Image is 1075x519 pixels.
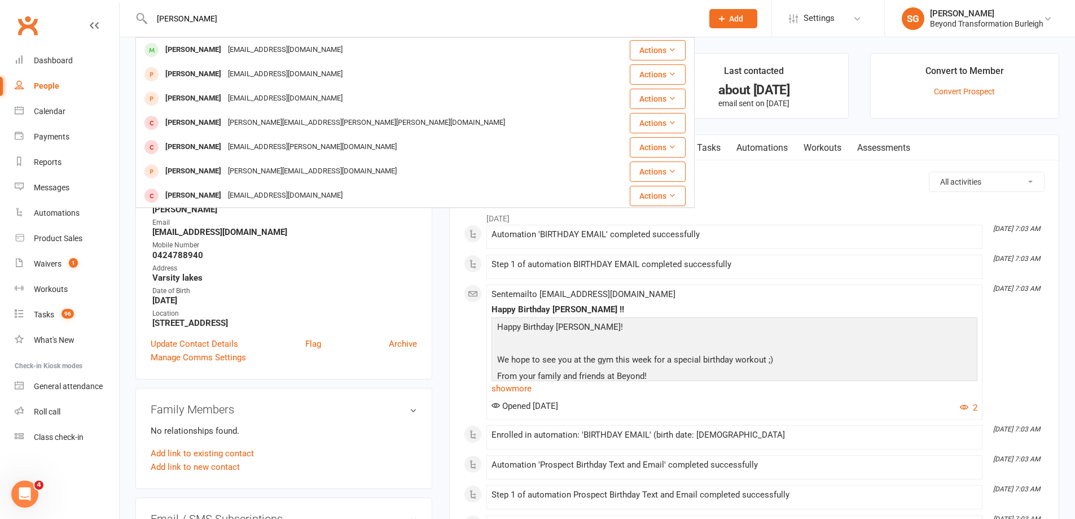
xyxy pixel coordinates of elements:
[709,9,757,28] button: Add
[670,84,838,96] div: about [DATE]
[993,455,1040,463] i: [DATE] 7:03 AM
[804,6,835,31] span: Settings
[34,208,80,217] div: Automations
[993,225,1040,233] i: [DATE] 7:03 AM
[15,73,119,99] a: People
[34,132,69,141] div: Payments
[492,460,977,470] div: Automation 'Prospect Birthday Text and Email' completed successfully
[225,115,508,131] div: [PERSON_NAME][EMAIL_ADDRESS][PERSON_NAME][PERSON_NAME][DOMAIN_NAME]
[15,302,119,328] a: Tasks 96
[15,251,119,277] a: Waivers 1
[492,260,977,269] div: Step 1 of automation BIRTHDAY EMAIL completed successfully
[225,42,346,58] div: [EMAIL_ADDRESS][DOMAIN_NAME]
[152,308,417,319] div: Location
[492,381,977,396] a: show more
[152,286,417,296] div: Date of Birth
[34,285,68,294] div: Workouts
[34,259,62,268] div: Waivers
[151,424,417,438] p: No relationships found.
[925,64,1004,84] div: Convert to Member
[630,40,686,60] button: Actions
[15,425,119,450] a: Class kiosk mode
[152,273,417,283] strong: Varsity lakes
[151,403,417,416] h3: Family Members
[630,162,686,182] button: Actions
[152,263,417,274] div: Address
[492,230,977,239] div: Automation 'BIRTHDAY EMAIL' completed successfully
[729,14,743,23] span: Add
[152,217,417,228] div: Email
[34,382,103,391] div: General attendance
[621,322,623,332] span: !
[151,447,254,460] a: Add link to existing contact
[225,66,346,82] div: [EMAIL_ADDRESS][DOMAIN_NAME]
[464,207,1045,225] li: [DATE]
[630,137,686,158] button: Actions
[34,234,82,243] div: Product Sales
[162,115,225,131] div: [PERSON_NAME]
[152,318,417,328] strong: [STREET_ADDRESS]
[689,135,729,161] a: Tasks
[15,150,119,175] a: Reports
[34,56,73,65] div: Dashboard
[152,204,417,215] strong: [PERSON_NAME]
[14,11,42,40] a: Clubworx
[993,285,1040,293] i: [DATE] 7:03 AM
[494,369,975,386] p: From your family and friends at Beyond!
[152,227,417,237] strong: [EMAIL_ADDRESS][DOMAIN_NAME]
[849,135,918,161] a: Assessments
[389,337,417,351] a: Archive
[15,328,119,353] a: What's New
[225,139,400,155] div: [EMAIL_ADDRESS][PERSON_NAME][DOMAIN_NAME]
[494,353,975,369] p: We hope to see you at the gym this week for a special birthday workout ;)
[630,113,686,133] button: Actions
[162,42,225,58] div: [PERSON_NAME]
[960,401,977,415] button: 2
[152,295,417,306] strong: [DATE]
[729,135,796,161] a: Automations
[993,425,1040,433] i: [DATE] 7:03 AM
[15,48,119,73] a: Dashboard
[15,226,119,251] a: Product Sales
[630,64,686,85] button: Actions
[796,135,849,161] a: Workouts
[492,401,558,411] span: Opened [DATE]
[34,158,62,167] div: Reports
[993,255,1040,263] i: [DATE] 7:03 AM
[902,7,924,30] div: SG
[162,66,225,82] div: [PERSON_NAME]
[34,81,59,90] div: People
[15,124,119,150] a: Payments
[630,89,686,109] button: Actions
[225,187,346,204] div: [EMAIL_ADDRESS][DOMAIN_NAME]
[34,335,74,344] div: What's New
[11,481,38,508] iframe: Intercom live chat
[930,19,1043,29] div: Beyond Transformation Burleigh
[930,8,1043,19] div: [PERSON_NAME]
[62,309,74,319] span: 96
[993,485,1040,493] i: [DATE] 7:03 AM
[492,430,977,440] div: Enrolled in automation: 'BIRTHDAY EMAIL' (birth date: [DEMOGRAPHIC_DATA]
[34,310,54,319] div: Tasks
[152,240,417,251] div: Mobile Number
[34,433,84,442] div: Class check-in
[492,305,977,315] div: Happy Birthday [PERSON_NAME] !!
[162,90,225,107] div: [PERSON_NAME]
[34,481,43,490] span: 4
[225,90,346,107] div: [EMAIL_ADDRESS][DOMAIN_NAME]
[162,187,225,204] div: [PERSON_NAME]
[15,200,119,226] a: Automations
[148,11,695,27] input: Search...
[464,172,1045,189] h3: Activity
[492,289,675,299] span: Sent email to [EMAIL_ADDRESS][DOMAIN_NAME]
[305,337,321,351] a: Flag
[934,87,995,96] a: Convert Prospect
[494,320,975,337] p: Happy Birthday [PERSON_NAME]
[225,163,400,180] div: [PERSON_NAME][EMAIL_ADDRESS][DOMAIN_NAME]
[162,139,225,155] div: [PERSON_NAME]
[34,407,60,416] div: Roll call
[151,351,246,364] a: Manage Comms Settings
[151,337,238,351] a: Update Contact Details
[630,186,686,206] button: Actions
[724,64,784,84] div: Last contacted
